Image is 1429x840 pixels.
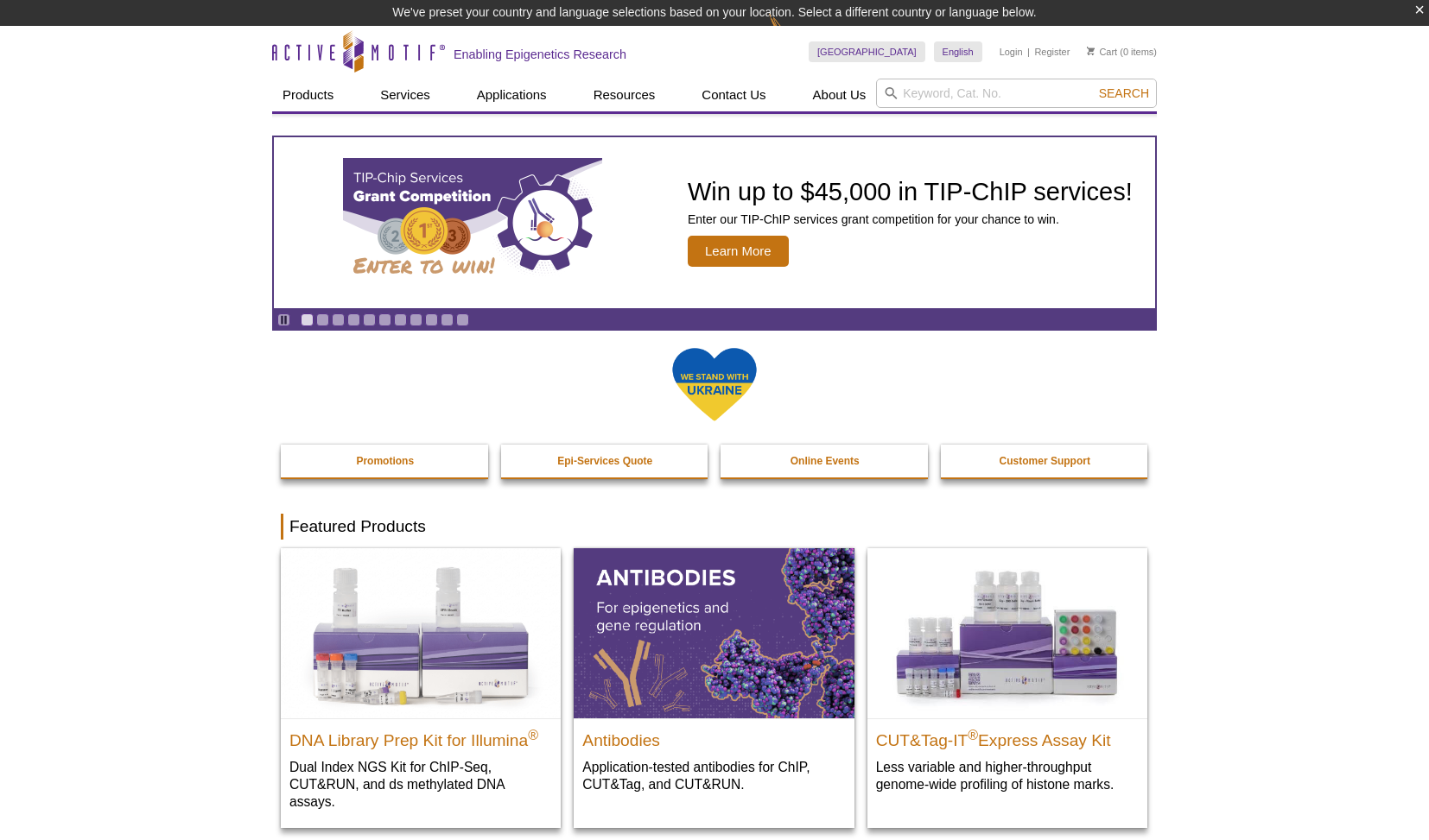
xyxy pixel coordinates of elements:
a: Products [272,79,344,111]
strong: Epi-Services Quote [557,455,652,467]
a: Promotions [281,445,490,477]
img: All Antibodies [574,548,854,717]
a: Go to slide 3 [332,313,345,326]
p: Less variable and higher-throughput genome-wide profiling of histone marks​. [876,758,1139,793]
a: Toggle autoplay [277,313,290,326]
img: Your Cart [1087,47,1095,55]
h2: DNA Library Prep Kit for Illumina [289,723,552,749]
a: Go to slide 5 [363,313,376,326]
a: Go to slide 10 [441,313,454,326]
p: Dual Index NGS Kit for ChIP-Seq, CUT&RUN, and ds methylated DNA assays. [289,758,552,811]
a: Go to slide 9 [425,313,438,326]
strong: Customer Support [1000,455,1090,467]
img: CUT&Tag-IT® Express Assay Kit [867,548,1147,717]
a: Epi-Services Quote [501,445,710,477]
a: Go to slide 8 [410,313,422,326]
a: About Us [803,79,877,111]
a: Go to slide 6 [378,313,391,326]
sup: ® [528,727,538,742]
span: Learn More [688,236,789,267]
p: Application-tested antibodies for ChIP, CUT&Tag, and CUT&RUN. [582,758,845,793]
li: | [1027,41,1030,62]
a: CUT&Tag-IT® Express Assay Kit CUT&Tag-IT®Express Assay Kit Less variable and higher-throughput ge... [867,548,1147,810]
a: TIP-ChIP Services Grant Competition Win up to $45,000 in TIP-ChIP services! Enter our TIP-ChIP se... [274,137,1155,308]
a: Contact Us [691,79,776,111]
h2: Enabling Epigenetics Research [454,47,626,62]
li: (0 items) [1087,41,1157,62]
h2: Win up to $45,000 in TIP-ChIP services! [688,179,1133,205]
a: Login [1000,46,1023,58]
strong: Online Events [791,455,860,467]
a: Register [1034,46,1070,58]
a: Go to slide 4 [347,313,360,326]
img: DNA Library Prep Kit for Illumina [281,548,561,717]
a: [GEOGRAPHIC_DATA] [809,41,925,62]
img: We Stand With Ukraine [671,346,758,423]
p: Enter our TIP-ChIP services grant competition for your chance to win. [688,212,1133,227]
strong: Promotions [356,455,414,467]
sup: ® [968,727,978,742]
span: Search [1099,86,1149,100]
a: All Antibodies Antibodies Application-tested antibodies for ChIP, CUT&Tag, and CUT&RUN. [574,548,854,810]
a: Applications [467,79,557,111]
article: TIP-ChIP Services Grant Competition [274,137,1155,308]
input: Keyword, Cat. No. [876,79,1157,108]
h2: Antibodies [582,723,845,749]
a: Resources [583,79,666,111]
img: TIP-ChIP Services Grant Competition [343,158,602,287]
a: Go to slide 2 [316,313,329,326]
a: Go to slide 7 [394,313,407,326]
a: Go to slide 11 [456,313,469,326]
button: Search [1094,85,1154,101]
h2: CUT&Tag-IT Express Assay Kit [876,723,1139,749]
a: Online Events [721,445,930,477]
a: Services [370,79,441,111]
h2: Featured Products [281,514,1148,540]
a: DNA Library Prep Kit for Illumina DNA Library Prep Kit for Illumina® Dual Index NGS Kit for ChIP-... [281,548,561,827]
a: English [934,41,982,62]
a: Customer Support [941,445,1150,477]
a: Go to slide 1 [301,313,314,326]
a: Cart [1087,46,1117,58]
img: Change Here [769,13,815,54]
